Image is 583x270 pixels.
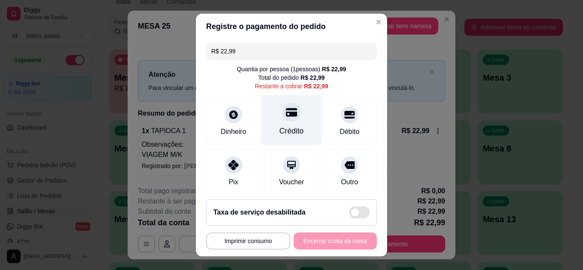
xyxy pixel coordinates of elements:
button: Imprimir consumo [206,232,290,250]
div: Quantia por pessoa ( 1 pessoas) [237,65,346,73]
div: Restante a cobrar [255,82,328,90]
div: R$ 22,99 [304,82,328,90]
div: Total do pedido [258,73,325,82]
div: Pix [229,177,238,187]
div: R$ 22,99 [322,65,346,73]
div: Dinheiro [221,127,246,137]
div: Outro [341,177,358,187]
input: Ex.: hambúrguer de cordeiro [211,43,372,60]
div: R$ 22,99 [300,73,325,82]
div: Voucher [279,177,304,187]
button: Close [372,15,385,29]
header: Registre o pagamento do pedido [196,14,387,39]
div: Débito [340,127,359,137]
h2: Taxa de serviço desabilitada [213,207,306,218]
div: Crédito [280,125,304,136]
